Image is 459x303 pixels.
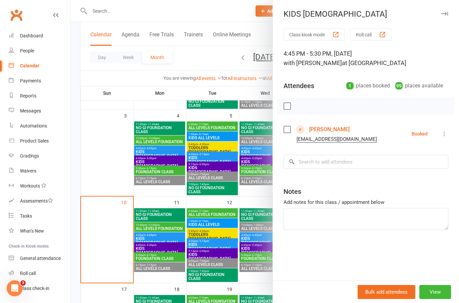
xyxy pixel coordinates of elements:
[419,285,451,299] button: View
[9,148,70,164] a: Gradings
[346,81,390,90] div: places booked
[9,88,70,103] a: Reports
[284,28,345,41] button: Class kiosk mode
[9,133,70,148] a: Product Sales
[20,271,36,276] div: Roll call
[20,78,41,83] div: Payments
[20,33,43,38] div: Dashboard
[309,124,350,135] a: [PERSON_NAME]
[20,48,34,53] div: People
[20,286,49,291] div: Class check-in
[9,164,70,179] a: Waivers
[9,281,70,296] a: Class kiosk mode
[9,266,70,281] a: Roll call
[273,9,459,19] div: KIDS [DEMOGRAPHIC_DATA]
[284,187,301,196] div: Notes
[9,103,70,118] a: Messages
[20,63,39,68] div: Calendar
[284,198,448,206] div: Add notes for this class / appointment below
[20,168,36,174] div: Waivers
[20,183,40,189] div: Workouts
[20,213,32,219] div: Tasks
[350,28,392,41] button: Roll call
[7,280,23,296] iframe: Intercom live chat
[9,58,70,73] a: Calendar
[342,59,406,66] span: at [GEOGRAPHIC_DATA]
[9,73,70,88] a: Payments
[284,59,342,66] span: with [PERSON_NAME]
[8,7,25,23] a: Clubworx
[9,251,70,266] a: General attendance kiosk mode
[395,81,443,90] div: places available
[284,49,448,68] div: 4:45 PM - 5:30 PM, [DATE]
[9,28,70,43] a: Dashboard
[20,108,41,113] div: Messages
[358,285,415,299] button: Bulk add attendees
[395,82,403,89] div: 99
[9,194,70,209] a: Assessments
[20,198,53,204] div: Assessments
[20,153,39,159] div: Gradings
[9,43,70,58] a: People
[20,123,47,128] div: Automations
[9,224,70,239] a: What's New
[284,81,314,90] div: Attendees
[412,131,428,136] div: Booked
[346,82,354,89] div: 1
[20,93,36,98] div: Reports
[9,118,70,133] a: Automations
[20,256,61,261] div: General attendance
[9,179,70,194] a: Workouts
[20,280,26,286] span: 3
[9,209,70,224] a: Tasks
[20,138,49,143] div: Product Sales
[284,155,448,169] input: Search to add attendees
[20,228,44,234] div: What's New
